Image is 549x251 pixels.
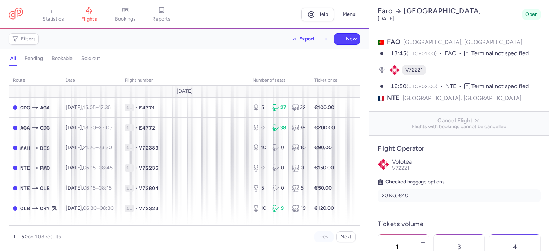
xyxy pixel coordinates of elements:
time: 21:20 [83,144,96,151]
div: 0 [272,164,286,172]
span: • [135,205,138,212]
h2: Faro [GEOGRAPHIC_DATA] [378,7,519,16]
span: PMO [20,225,30,233]
time: 15:05 [83,104,96,111]
span: CDG [20,104,30,112]
div: 10 [253,205,266,212]
time: [DATE] [378,16,394,22]
figure: V7 airline logo [389,65,400,75]
span: MAH [20,144,30,152]
a: Help [301,8,334,21]
div: 0 [292,225,306,232]
div: 0 [272,185,286,192]
h4: Tickets volume [378,220,541,228]
span: Help [317,12,328,17]
span: E4771 [139,104,155,111]
div: 38 [292,124,306,131]
time: 11:55 [99,225,110,231]
span: ORY [40,204,50,212]
span: – [83,104,111,111]
span: NTE [387,94,400,103]
span: [DATE], [66,165,113,171]
span: [GEOGRAPHIC_DATA], [GEOGRAPHIC_DATA] [403,39,522,46]
div: 5 [253,104,266,111]
span: (UTC+02:00) [406,83,437,90]
span: 1L [125,104,134,111]
span: Terminal not specified [471,50,529,57]
h4: Flight Operator [378,144,541,153]
span: [DATE], [66,104,111,111]
th: route [9,75,61,86]
span: Open [525,11,538,18]
time: 06:30 [83,205,97,211]
th: Ticket price [310,75,342,86]
p: 4 [513,243,517,251]
div: 9 [272,205,286,212]
time: 09:15 [83,225,96,231]
img: Volotea logo [378,159,389,170]
p: Volotea [392,159,541,165]
button: Menu [338,8,360,21]
time: 08:30 [100,205,114,211]
span: • [135,164,138,172]
span: • [135,124,138,131]
div: 0 [253,225,266,232]
span: E4772 [139,124,155,131]
span: bookings [115,16,136,22]
div: 0 [272,225,286,232]
th: Flight number [121,75,248,86]
span: Terminal not specified [471,83,529,90]
span: 1L [125,124,134,131]
strong: €100.00 [314,104,334,111]
span: [DATE], [66,125,112,131]
span: – [83,205,114,211]
span: on 108 results [28,234,61,240]
span: Export [299,36,315,42]
span: – [83,144,112,151]
span: BES [40,144,50,152]
span: Flights with bookings cannot be cancelled [375,124,544,130]
span: [GEOGRAPHIC_DATA], [GEOGRAPHIC_DATA] [402,94,522,103]
span: AGA [40,104,50,112]
span: V72221 [405,66,423,74]
span: FAO [387,38,400,46]
time: 18:30 [83,125,96,131]
time: 23:30 [99,144,112,151]
span: Cancel Flight [375,117,544,124]
span: V72383 [139,144,158,151]
h4: all [10,55,16,62]
span: T [464,51,470,56]
strong: €90.00 [314,144,332,151]
span: Filters [21,36,36,42]
time: 08:15 [99,185,112,191]
h5: Checked baggage options [378,178,541,186]
div: 5 [292,185,306,192]
button: New [334,34,360,44]
span: (UTC+01:00) [406,51,437,57]
span: NTE [445,82,464,91]
span: reports [152,16,170,22]
span: V72237 [139,225,158,232]
div: 19 [292,205,306,212]
span: [DATE], [66,225,110,231]
h4: bookable [52,55,73,62]
span: [DATE], [66,144,112,151]
strong: €120.00 [314,205,334,211]
div: 0 [253,124,266,131]
span: V72236 [139,164,158,172]
strong: €150.00 [314,165,334,171]
span: OLB [20,204,30,212]
strong: 1 – 50 [13,234,28,240]
span: FAO [445,49,464,58]
li: 20 KG, €40 [378,189,541,202]
time: 06:15 [83,185,96,191]
div: 10 [253,144,266,151]
button: Next [336,231,356,242]
strong: €50.00 [314,185,332,191]
button: Prev. [314,231,334,242]
div: 27 [272,104,286,111]
span: 1L [125,164,134,172]
a: bookings [107,7,143,22]
span: [DATE] [176,88,192,94]
span: • [135,104,138,111]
